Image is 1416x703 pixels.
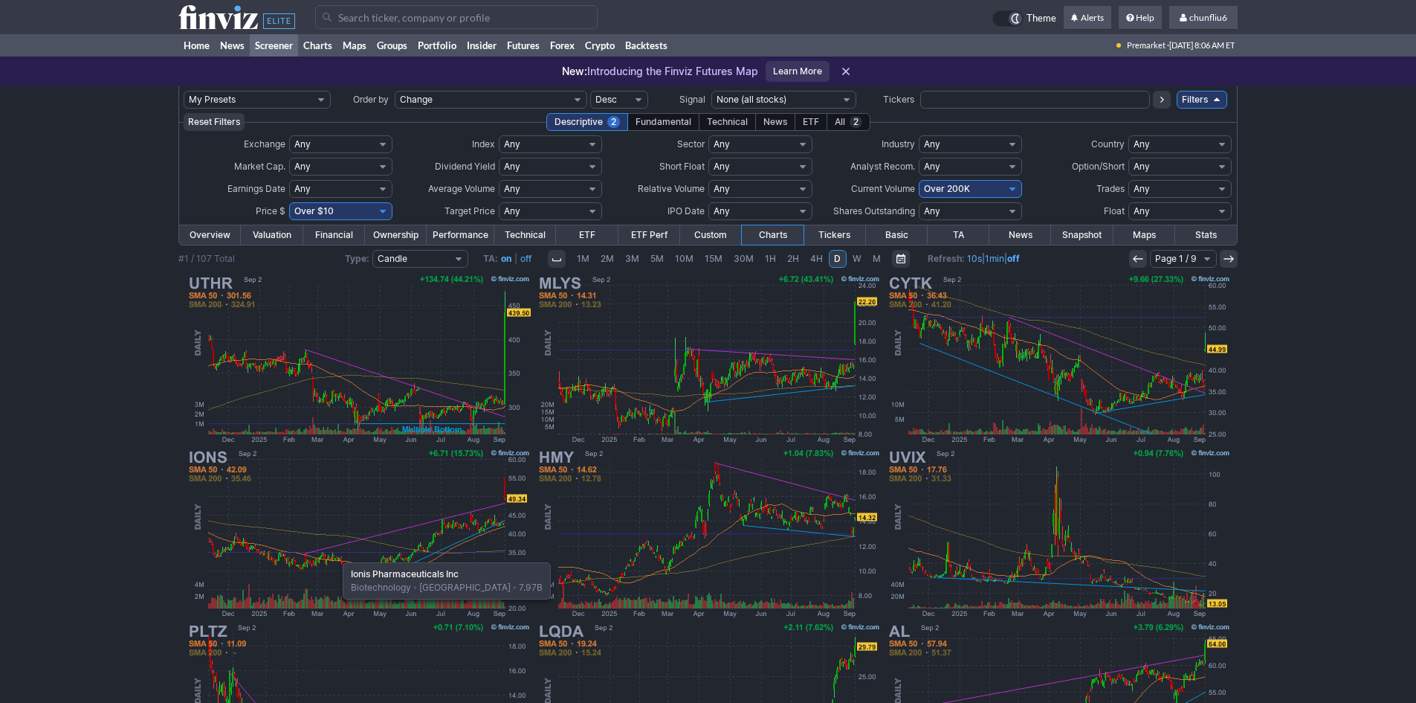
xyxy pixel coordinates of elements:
[670,250,699,268] a: 10M
[227,183,285,194] span: Earnings Date
[677,138,705,150] span: Sector
[595,250,619,268] a: 2M
[1091,138,1125,150] span: Country
[413,34,462,57] a: Portfolio
[728,250,759,268] a: 30M
[928,225,989,245] a: TA
[851,183,915,194] span: Current Volume
[241,225,303,245] a: Valuation
[787,253,799,264] span: 2H
[315,5,598,29] input: Search
[928,253,965,264] b: Refresh:
[699,250,728,268] a: 15M
[853,253,861,264] span: W
[572,250,595,268] a: 1M
[184,446,532,620] img: IONS - Ionis Pharmaceuticals Inc - Stock Price Chart
[847,250,867,268] a: W
[250,34,298,57] a: Screener
[303,225,365,245] a: Financial
[625,253,639,264] span: 3M
[494,225,556,245] a: Technical
[885,446,1232,620] img: UVIX - 2x Long VIX Futures ETF - Stock Price Chart
[502,34,545,57] a: Futures
[866,225,928,245] a: Basic
[511,582,519,593] span: •
[601,253,614,264] span: 2M
[967,253,982,264] a: 10s
[427,225,494,245] a: Performance
[650,253,664,264] span: 5M
[337,34,372,57] a: Maps
[548,250,566,268] button: Interval
[562,64,758,79] p: Introducing the Finviz Futures Map
[472,138,495,150] span: Index
[1051,225,1113,245] a: Snapshot
[1113,225,1175,245] a: Maps
[546,113,628,131] div: Descriptive
[365,225,427,245] a: Ownership
[184,272,532,446] img: UTHR - United Therapeutics Corp - Stock Price Chart
[827,113,870,131] div: All
[428,183,495,194] span: Average Volume
[215,34,250,57] a: News
[734,253,754,264] span: 30M
[928,251,1020,266] span: | |
[435,161,495,172] span: Dividend Yield
[1007,253,1020,264] a: off
[883,94,914,105] span: Tickers
[184,113,245,131] button: Reset Filters
[867,250,886,268] a: M
[620,250,644,268] a: 3M
[659,161,705,172] span: Short Float
[638,183,705,194] span: Relative Volume
[256,205,285,216] span: Price $
[1064,6,1111,30] a: Alerts
[805,250,828,268] a: 4H
[607,116,620,128] span: 2
[577,253,589,264] span: 1M
[351,568,459,580] b: Ionis Pharmaceuticals Inc
[765,253,776,264] span: 1H
[1072,161,1125,172] span: Option/Short
[679,94,705,105] span: Signal
[705,253,722,264] span: 15M
[372,34,413,57] a: Groups
[444,205,495,216] span: Target Price
[1175,225,1237,245] a: Stats
[234,161,285,172] span: Market Cap.
[514,253,517,264] span: |
[675,253,694,264] span: 10M
[1169,6,1238,30] a: chunfliu6
[244,138,285,150] span: Exchange
[1027,10,1056,27] span: Theme
[179,225,241,245] a: Overview
[562,65,587,77] span: New:
[618,225,680,245] a: ETF Perf
[1104,205,1125,216] span: Float
[985,253,1004,264] a: 1min
[501,253,511,264] a: on
[1189,12,1227,23] span: chunfliu6
[483,253,498,264] b: TA:
[782,250,804,268] a: 2H
[627,113,699,131] div: Fundamental
[834,253,841,264] span: D
[699,113,756,131] div: Technical
[534,446,882,620] img: HMY - Harmony Gold Mining Co Ltd ADR - Stock Price Chart
[680,225,742,245] a: Custom
[178,34,215,57] a: Home
[534,272,882,446] img: MLYS - Mineralys Therapeutics Inc - Stock Price Chart
[850,116,862,128] span: 2
[1096,183,1125,194] span: Trades
[829,250,847,268] a: D
[645,250,669,268] a: 5M
[411,582,419,593] span: •
[462,34,502,57] a: Insider
[882,138,915,150] span: Industry
[833,205,915,216] span: Shares Outstanding
[1169,34,1235,57] span: [DATE] 8:06 AM ET
[804,225,865,245] a: Tickers
[760,250,781,268] a: 1H
[810,253,823,264] span: 4H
